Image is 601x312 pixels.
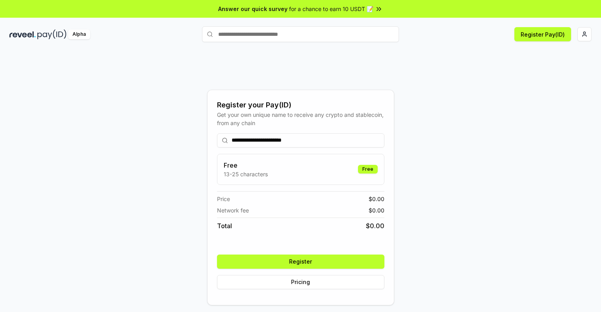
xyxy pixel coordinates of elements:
[217,195,230,203] span: Price
[217,255,384,269] button: Register
[217,111,384,127] div: Get your own unique name to receive any crypto and stablecoin, from any chain
[9,30,36,39] img: reveel_dark
[68,30,90,39] div: Alpha
[369,195,384,203] span: $ 0.00
[358,165,378,174] div: Free
[218,5,288,13] span: Answer our quick survey
[289,5,373,13] span: for a chance to earn 10 USDT 📝
[217,221,232,231] span: Total
[224,170,268,178] p: 13-25 characters
[514,27,571,41] button: Register Pay(ID)
[369,206,384,214] span: $ 0.00
[217,206,249,214] span: Network fee
[37,30,67,39] img: pay_id
[217,275,384,289] button: Pricing
[366,221,384,231] span: $ 0.00
[217,100,384,111] div: Register your Pay(ID)
[224,161,268,170] h3: Free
